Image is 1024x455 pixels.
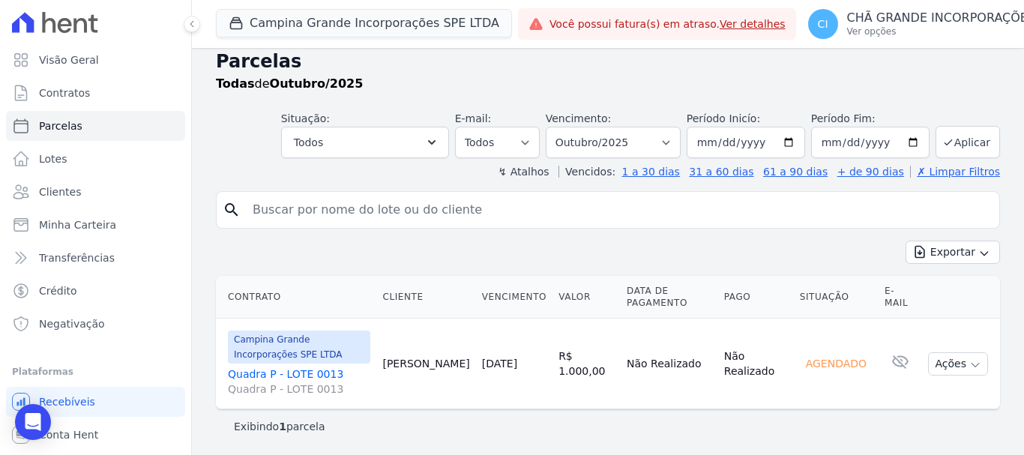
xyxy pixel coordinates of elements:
p: Exibindo parcela [234,419,325,434]
a: Quadra P - LOTE 0013Quadra P - LOTE 0013 [228,367,370,397]
strong: Todas [216,76,255,91]
a: Crédito [6,276,185,306]
th: E-mail [879,276,922,319]
a: Transferências [6,243,185,273]
th: Contrato [216,276,376,319]
input: Buscar por nome do lote ou do cliente [244,195,993,225]
th: Situação [794,276,879,319]
span: Transferências [39,250,115,265]
span: Parcelas [39,118,82,133]
span: Negativação [39,316,105,331]
span: Campina Grande Incorporações SPE LTDA [228,331,370,364]
th: Data de Pagamento [621,276,718,319]
span: Contratos [39,85,90,100]
span: Clientes [39,184,81,199]
th: Vencimento [476,276,552,319]
td: R$ 1.000,00 [552,319,621,409]
span: Todos [294,133,323,151]
a: Conta Hent [6,420,185,450]
a: Recebíveis [6,387,185,417]
a: 61 a 90 dias [763,166,828,178]
span: Recebíveis [39,394,95,409]
a: Parcelas [6,111,185,141]
b: 1 [279,421,286,433]
a: Lotes [6,144,185,174]
label: Período Inicío: [687,112,760,124]
span: Quadra P - LOTE 0013 [228,382,370,397]
span: Minha Carteira [39,217,116,232]
th: Cliente [376,276,475,319]
div: Plataformas [12,363,179,381]
a: Contratos [6,78,185,108]
a: ✗ Limpar Filtros [910,166,1000,178]
a: 31 a 60 dias [689,166,753,178]
td: Não Realizado [621,319,718,409]
a: Visão Geral [6,45,185,75]
p: de [216,75,363,93]
span: CI [818,19,828,29]
span: Lotes [39,151,67,166]
a: Negativação [6,309,185,339]
span: Você possui fatura(s) em atraso. [549,16,786,32]
button: Aplicar [936,126,1000,158]
a: 1 a 30 dias [622,166,680,178]
a: + de 90 dias [837,166,904,178]
button: Ações [928,352,988,376]
th: Valor [552,276,621,319]
td: Não Realizado [718,319,794,409]
th: Pago [718,276,794,319]
span: Visão Geral [39,52,99,67]
label: Vencidos: [558,166,615,178]
label: ↯ Atalhos [498,166,549,178]
a: [DATE] [482,358,517,370]
button: Exportar [906,241,1000,264]
a: Ver detalhes [720,18,786,30]
label: Período Fim: [811,111,930,127]
strong: Outubro/2025 [270,76,364,91]
a: Clientes [6,177,185,207]
span: Crédito [39,283,77,298]
div: Open Intercom Messenger [15,404,51,440]
i: search [223,201,241,219]
td: [PERSON_NAME] [376,319,475,409]
a: Minha Carteira [6,210,185,240]
button: Campina Grande Incorporações SPE LTDA [216,9,512,37]
div: Agendado [800,353,873,374]
span: Conta Hent [39,427,98,442]
button: Todos [281,127,449,158]
label: Situação: [281,112,330,124]
h2: Parcelas [216,48,1000,75]
label: E-mail: [455,112,492,124]
label: Vencimento: [546,112,611,124]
